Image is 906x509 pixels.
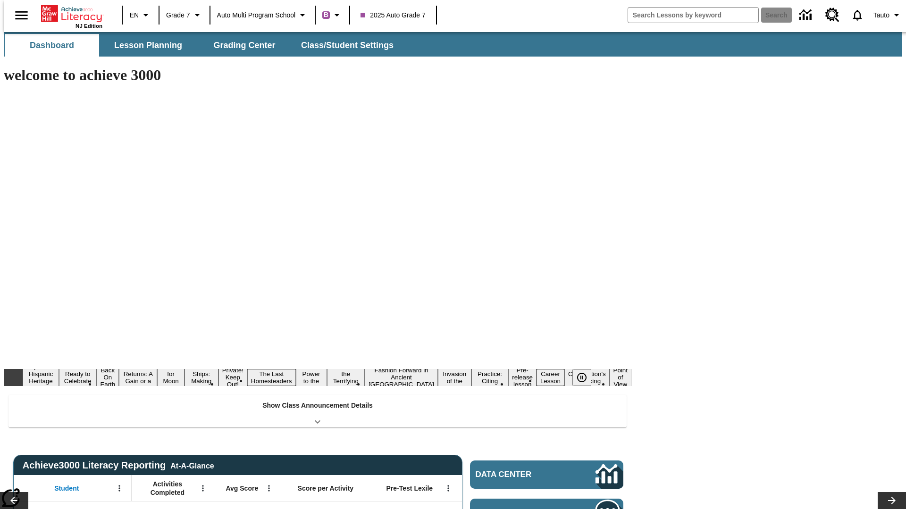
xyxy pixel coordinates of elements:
button: Boost Class color is purple. Change class color [319,7,346,24]
span: Score per Activity [298,484,354,493]
button: Lesson carousel, Next [878,492,906,509]
button: Slide 2 Get Ready to Celebrate Juneteenth! [59,362,96,393]
button: Slide 5 Time for Moon Rules? [157,362,184,393]
div: At-A-Glance [170,460,214,470]
span: Grade 7 [166,10,190,20]
button: Open Menu [441,481,455,495]
button: Slide 1 ¡Viva Hispanic Heritage Month! [23,362,59,393]
button: Open side menu [8,1,35,29]
div: SubNavbar [4,32,902,57]
button: Profile/Settings [870,7,906,24]
span: B [324,9,328,21]
button: Lesson Planning [101,34,195,57]
button: School: Auto Multi program School, Select your school [213,7,312,24]
button: Slide 17 Point of View [610,365,631,389]
button: Slide 4 Free Returns: A Gain or a Drain? [119,362,157,393]
span: Avg Score [226,484,258,493]
span: Activities Completed [136,480,199,497]
button: Slide 3 Back On Earth [96,365,119,389]
span: NJ Edition [75,23,102,29]
a: Resource Center, Will open in new tab [820,2,845,28]
div: Home [41,3,102,29]
span: Student [54,484,79,493]
p: Show Class Announcement Details [262,401,373,410]
a: Data Center [470,460,623,489]
button: Pause [572,369,591,386]
button: Slide 16 The Constitution's Balancing Act [564,362,610,393]
button: Dashboard [5,34,99,57]
button: Slide 9 Solar Power to the People [296,362,327,393]
button: Open Menu [262,481,276,495]
button: Grading Center [197,34,292,57]
button: Slide 10 Attack of the Terrifying Tomatoes [327,362,365,393]
button: Slide 11 Fashion Forward in Ancient Rome [365,365,438,389]
span: 2025 Auto Grade 7 [361,10,426,20]
input: search field [628,8,758,23]
button: Slide 8 The Last Homesteaders [247,369,296,386]
h1: welcome to achieve 3000 [4,66,631,84]
a: Notifications [845,3,870,27]
button: Slide 6 Cruise Ships: Making Waves [185,362,218,393]
span: Data Center [476,470,564,479]
button: Grade: Grade 7, Select a grade [162,7,207,24]
button: Slide 14 Pre-release lesson [508,365,537,389]
div: Pause [572,369,601,386]
button: Slide 7 Private! Keep Out! [218,365,247,389]
button: Open Menu [112,481,126,495]
span: Achieve3000 Literacy Reporting [23,460,214,471]
span: Tauto [873,10,889,20]
button: Slide 12 The Invasion of the Free CD [438,362,471,393]
a: Home [41,4,102,23]
button: Slide 15 Career Lesson [537,369,564,386]
div: SubNavbar [4,34,402,57]
button: Language: EN, Select a language [126,7,156,24]
span: Auto Multi program School [217,10,296,20]
span: Pre-Test Lexile [386,484,433,493]
a: Data Center [794,2,820,28]
button: Slide 13 Mixed Practice: Citing Evidence [471,362,509,393]
button: Class/Student Settings [294,34,401,57]
button: Open Menu [196,481,210,495]
span: EN [130,10,139,20]
div: Show Class Announcement Details [8,395,627,427]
